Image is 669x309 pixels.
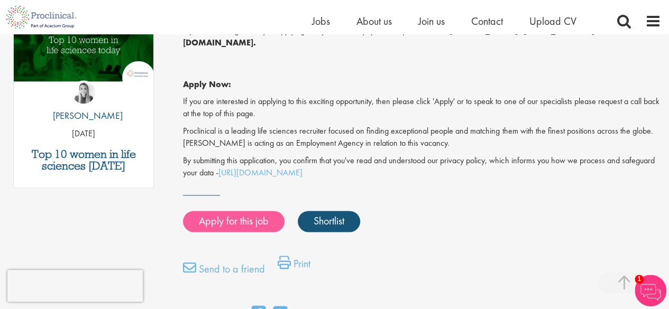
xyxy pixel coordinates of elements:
[356,14,392,28] a: About us
[14,9,153,102] a: Link to a post
[418,14,445,28] a: Join us
[183,25,661,49] p: If you are having difficulty in applying or if you have any questions, please contact at
[635,275,666,306] img: Chatbot
[218,167,303,178] a: [URL][DOMAIN_NAME]
[45,80,123,128] a: Hannah Burke [PERSON_NAME]
[278,256,310,277] a: Print
[183,261,265,282] a: Send to a friend
[183,25,594,48] strong: [EMAIL_ADDRESS][DOMAIN_NAME].
[183,96,661,120] p: If you are interested in applying to this exciting opportunity, then please click 'Apply' or to s...
[183,125,661,149] p: Proclinical is a leading life sciences recruiter focused on finding exceptional people and matchi...
[7,270,143,302] iframe: reCAPTCHA
[635,275,644,284] span: 1
[183,79,231,90] strong: Apply Now:
[14,9,153,81] img: Top 10 women in life sciences today
[72,80,95,104] img: Hannah Burke
[312,14,330,28] a: Jobs
[14,128,153,140] p: [DATE]
[183,155,661,179] p: By submitting this application, you confirm that you've read and understood our privacy policy, w...
[529,14,576,28] a: Upload CV
[298,211,360,232] a: Shortlist
[19,148,148,172] a: Top 10 women in life sciences [DATE]
[45,109,123,123] p: [PERSON_NAME]
[471,14,503,28] a: Contact
[183,211,285,232] a: Apply for this job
